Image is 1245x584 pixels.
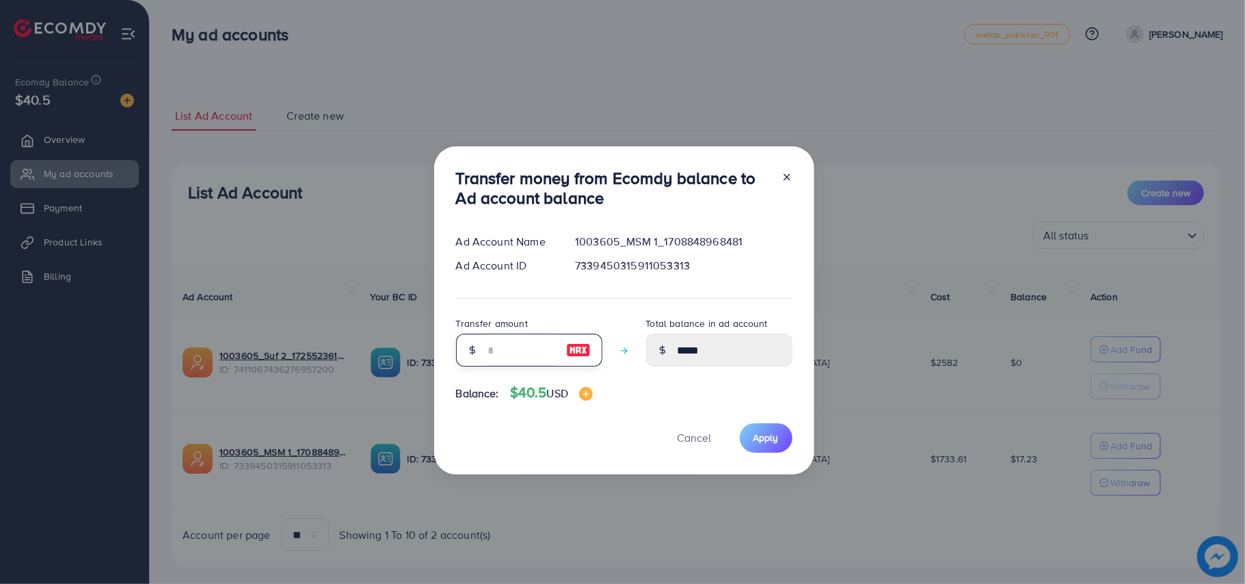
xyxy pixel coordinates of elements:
[564,258,803,274] div: 7339450315911053313
[456,317,528,330] label: Transfer amount
[564,234,803,250] div: 1003605_MSM 1_1708848968481
[678,430,712,445] span: Cancel
[510,384,593,401] h4: $40.5
[445,258,565,274] div: Ad Account ID
[456,168,771,208] h3: Transfer money from Ecomdy balance to Ad account balance
[753,431,779,444] span: Apply
[456,386,499,401] span: Balance:
[579,387,593,401] img: image
[660,423,729,453] button: Cancel
[566,342,591,358] img: image
[445,234,565,250] div: Ad Account Name
[547,386,568,401] span: USD
[740,423,792,453] button: Apply
[646,317,768,330] label: Total balance in ad account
